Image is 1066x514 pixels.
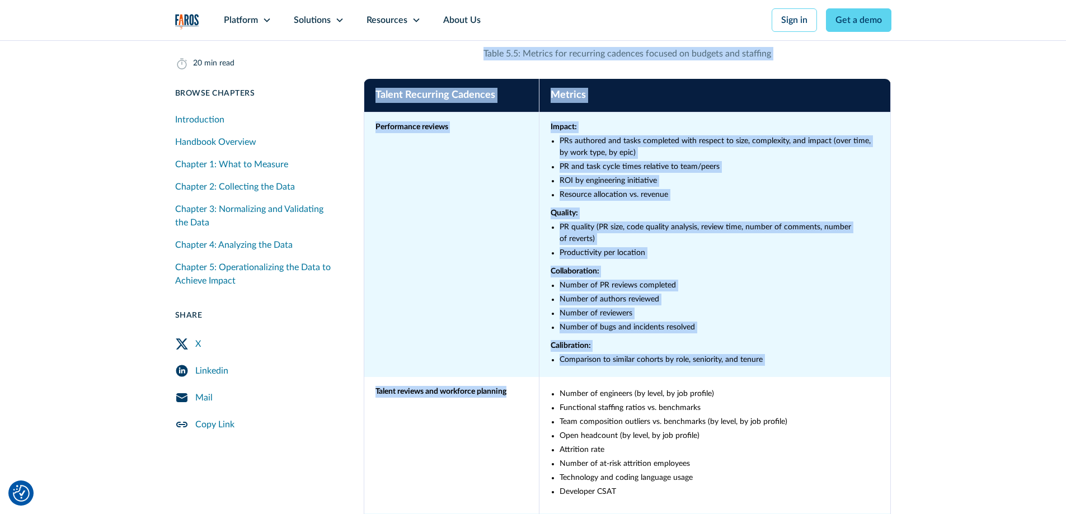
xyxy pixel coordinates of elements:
li: Functional staffing ratios vs. benchmarks [560,402,879,414]
li: PR and task cycle times relative to team/peers [560,161,879,173]
strong: Collaboration: [551,267,599,275]
div: Solutions [294,13,331,27]
li: PR quality (PR size, code quality analysis, review time, number of comments, number of reverts) [560,221,879,245]
li: Number of reviewers [560,308,879,319]
li: Number of bugs and incidents resolved [560,322,879,333]
li: Technology and coding language usage [560,472,879,484]
li: Number of engineers (by level, by job profile) [560,388,879,400]
li: Number of PR reviews completed [560,280,879,291]
a: Mail Share [175,384,336,411]
a: Copy Link [175,411,336,438]
li: Comparison to similar cohorts by role, seniority, and tenure [560,354,879,366]
li: Number of at-risk attrition employees [560,458,879,470]
div: Handbook Overview [175,135,256,149]
li: Developer CSAT [560,486,879,498]
div: Table 5.5: Metrics for recurring cadences focused on budgets and staffing [363,47,891,60]
th: Talent Recurring Cadences [364,79,540,112]
li: Attrition rate [560,444,879,456]
a: Twitter Share [175,331,336,357]
a: Chapter 1: What to Measure [175,153,336,176]
div: X [195,337,201,351]
strong: Calibration: [551,342,591,350]
a: home [175,14,199,30]
a: Chapter 2: Collecting the Data [175,176,336,198]
th: Metrics [539,79,890,112]
a: Chapter 3: Normalizing and Validating the Data [175,198,336,234]
a: Chapter 4: Analyzing the Data [175,234,336,256]
li: Open headcount (by level, by job profile) [560,430,879,442]
div: Chapter 5: Operationalizing the Data to Achieve Impact [175,261,336,287]
strong: Quality: [551,209,578,217]
img: Revisit consent button [13,485,30,502]
strong: Talent reviews and workforce planning [375,388,506,395]
a: Sign in [772,8,817,32]
li: PRs authored and tasks completed with respect to size, complexity, and impact (over time, by work... [560,135,879,159]
div: Chapter 4: Analyzing the Data [175,238,293,252]
div: Chapter 3: Normalizing and Validating the Data [175,202,336,229]
div: Chapter 2: Collecting the Data [175,180,295,194]
li: Number of authors reviewed [560,294,879,305]
li: Productivity per location [560,247,879,259]
div: Resources [367,13,407,27]
li: Team composition outliers vs. benchmarks (by level, by job profile) [560,416,879,428]
div: Introduction [175,113,224,126]
strong: Performance reviews [375,123,448,131]
div: min read [204,58,234,69]
div: Copy Link [195,418,234,431]
div: Chapter 1: What to Measure [175,158,288,171]
div: Platform [224,13,258,27]
button: Cookie Settings [13,485,30,502]
div: Browse Chapters [175,88,336,100]
a: Get a demo [826,8,891,32]
div: Mail [195,391,213,404]
img: Logo of the analytics and reporting company Faros. [175,14,199,30]
a: Chapter 5: Operationalizing the Data to Achieve Impact [175,256,336,292]
div: 20 [193,58,202,69]
div: Share [175,310,336,322]
strong: Impact: [551,123,577,131]
a: Introduction [175,109,336,131]
a: Handbook Overview [175,131,336,153]
div: Linkedin [195,364,228,378]
li: ROI by engineering initiative [560,175,879,187]
li: Resource allocation vs. revenue [560,189,879,201]
a: LinkedIn Share [175,357,336,384]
